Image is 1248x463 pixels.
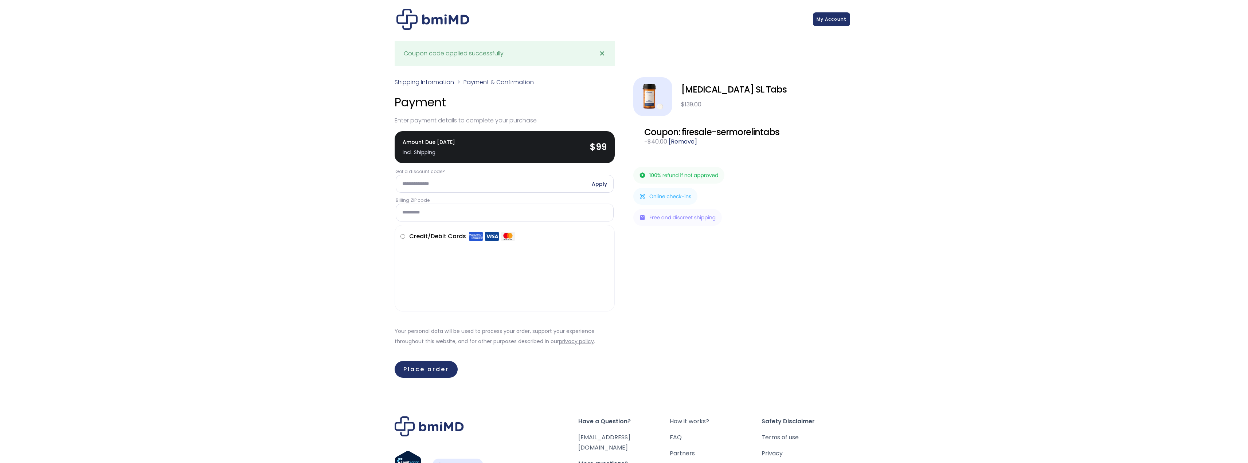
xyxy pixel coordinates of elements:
[578,433,630,452] a: [EMAIL_ADDRESS][DOMAIN_NAME]
[813,12,850,26] a: My Account
[595,46,609,61] a: ✕
[396,197,614,204] label: Billing ZIP code
[670,416,762,427] a: How it works?
[395,361,458,378] button: Place order
[762,432,853,443] a: Terms of use
[669,137,697,146] a: Remove firesale-sermorelintabs coupon
[599,48,605,59] span: ✕
[399,241,608,296] iframe: Secure payment input frame
[463,78,534,86] span: Payment & Confirmation
[469,232,483,241] img: Amex
[633,167,724,184] img: 100% refund if not approved
[396,9,469,30] img: Checkout
[644,137,842,146] div: -
[395,168,614,175] label: Got a discount code?
[578,416,670,427] span: Have a Question?
[590,141,596,153] span: $
[395,78,454,86] a: Shipping Information
[670,448,762,459] a: Partners
[409,231,515,242] label: Credit/Debit Cards
[681,100,685,109] span: $
[633,209,722,226] img: Free and discreet shipping
[395,95,615,110] h4: Payment
[395,326,615,346] p: Your personal data will be used to process your order, support your experience throughout this we...
[403,137,455,157] span: Amount Due [DATE]
[644,127,842,137] div: Coupon: firesale-sermorelintabs
[404,48,505,59] div: Coupon code applied successfully.
[762,416,853,427] span: Safety Disclaimer
[395,416,464,436] img: Brand Logo
[590,141,607,153] bdi: 99
[762,448,853,459] a: Privacy
[648,137,667,146] span: 40.00
[403,147,455,157] div: Incl. Shipping
[633,77,672,116] img: Sermorelin SL Tabs
[485,232,499,241] img: Visa
[681,85,854,95] div: [MEDICAL_DATA] SL Tabs
[457,78,460,86] span: >
[817,16,846,22] span: My Account
[670,432,762,443] a: FAQ
[559,338,594,345] a: privacy policy
[681,100,701,109] bdi: 139.00
[501,232,515,241] img: Mastercard
[633,188,697,205] img: Online check-ins
[395,115,615,126] p: Enter payment details to complete your purchase
[648,137,651,146] span: $
[592,181,607,187] a: Apply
